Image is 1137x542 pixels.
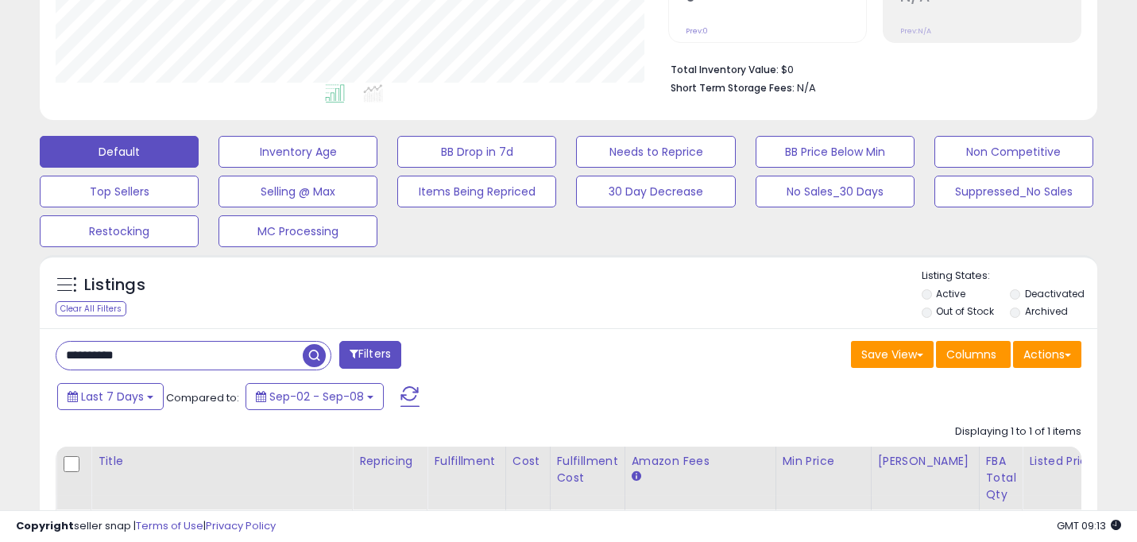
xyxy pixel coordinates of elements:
[632,453,769,470] div: Amazon Fees
[686,26,708,36] small: Prev: 0
[1057,518,1121,533] span: 2025-09-16 09:13 GMT
[16,518,74,533] strong: Copyright
[576,176,735,207] button: 30 Day Decrease
[900,26,931,36] small: Prev: N/A
[797,80,816,95] span: N/A
[434,453,498,470] div: Fulfillment
[397,176,556,207] button: Items Being Repriced
[946,346,996,362] span: Columns
[40,176,199,207] button: Top Sellers
[98,453,346,470] div: Title
[16,519,276,534] div: seller snap | |
[40,136,199,168] button: Default
[136,518,203,533] a: Terms of Use
[359,453,420,470] div: Repricing
[671,59,1069,78] li: $0
[783,453,864,470] div: Min Price
[756,176,915,207] button: No Sales_30 Days
[934,176,1093,207] button: Suppressed_No Sales
[219,215,377,247] button: MC Processing
[1025,304,1068,318] label: Archived
[756,136,915,168] button: BB Price Below Min
[219,136,377,168] button: Inventory Age
[936,304,994,318] label: Out of Stock
[84,274,145,296] h5: Listings
[56,301,126,316] div: Clear All Filters
[219,176,377,207] button: Selling @ Max
[955,424,1081,439] div: Displaying 1 to 1 of 1 items
[576,136,735,168] button: Needs to Reprice
[936,341,1011,368] button: Columns
[512,453,543,470] div: Cost
[934,136,1093,168] button: Non Competitive
[40,215,199,247] button: Restocking
[878,453,973,470] div: [PERSON_NAME]
[671,81,795,95] b: Short Term Storage Fees:
[936,287,965,300] label: Active
[81,389,144,405] span: Last 7 Days
[632,470,641,484] small: Amazon Fees.
[671,63,779,76] b: Total Inventory Value:
[339,341,401,369] button: Filters
[1013,341,1081,368] button: Actions
[269,389,364,405] span: Sep-02 - Sep-08
[57,383,164,410] button: Last 7 Days
[206,518,276,533] a: Privacy Policy
[397,136,556,168] button: BB Drop in 7d
[986,453,1016,503] div: FBA Total Qty
[922,269,1097,284] p: Listing States:
[1025,287,1085,300] label: Deactivated
[557,453,618,486] div: Fulfillment Cost
[851,341,934,368] button: Save View
[166,390,239,405] span: Compared to:
[246,383,384,410] button: Sep-02 - Sep-08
